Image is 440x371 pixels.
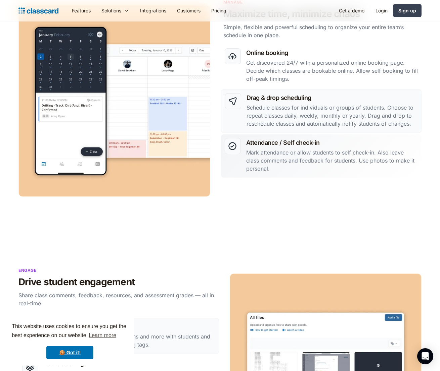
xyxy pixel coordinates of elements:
[246,138,418,147] h3: Attendance / Self check-in
[417,348,433,364] div: Open Intercom Messenger
[135,3,172,18] a: Integrations
[18,5,210,197] img: Multiple staff scheduling
[172,3,206,18] a: Customers
[18,267,217,273] p: Engage
[206,3,232,18] a: Pricing
[18,6,58,15] a: home
[334,3,370,18] a: Get a demo
[398,7,416,14] div: Sign up
[247,104,417,128] p: Schedule classes for individuals or groups of students. Choose to repeat classes daily, weekly, m...
[246,48,418,57] h3: Online booking
[12,322,128,341] span: This website uses cookies to ensure you get the best experience on our website.
[18,276,217,288] h2: Drive student engagement
[5,316,134,366] div: cookieconsent
[246,148,418,173] p: Mark attendance or allow students to self check-in. Also leave class comments and feedback for st...
[247,93,417,102] h3: Drag & drop scheduling
[96,3,135,18] div: Solutions
[67,3,96,18] a: Features
[88,330,117,341] a: learn more about cookies
[370,3,393,18] a: Login
[246,59,418,83] p: Get discovered 24/7 with a personalized online booking page. Decide which classes are bookable on...
[101,7,121,14] div: Solutions
[46,346,93,359] a: dismiss cookie message
[393,4,422,17] a: Sign up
